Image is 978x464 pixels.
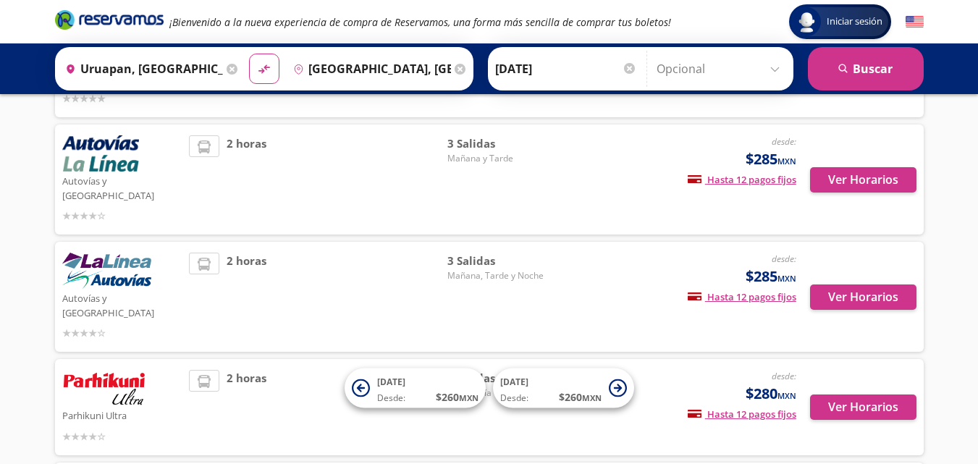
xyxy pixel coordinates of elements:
[447,253,549,269] span: 3 Salidas
[345,368,486,408] button: [DATE]Desde:$260MXN
[55,9,164,35] a: Brand Logo
[746,148,796,170] span: $285
[227,135,266,224] span: 2 horas
[821,14,888,29] span: Iniciar sesión
[808,47,924,90] button: Buscar
[746,383,796,405] span: $280
[459,392,479,403] small: MXN
[810,284,916,310] button: Ver Horarios
[777,273,796,284] small: MXN
[227,370,266,444] span: 2 horas
[447,269,549,282] span: Mañana, Tarde y Noche
[810,395,916,420] button: Ver Horarios
[777,390,796,401] small: MXN
[500,392,528,405] span: Desde:
[62,135,139,172] img: Autovías y La Línea
[493,368,634,408] button: [DATE]Desde:$260MXN
[495,51,637,87] input: Elegir Fecha
[906,13,924,31] button: English
[62,172,182,203] p: Autovías y [GEOGRAPHIC_DATA]
[436,389,479,405] span: $ 260
[447,135,549,152] span: 3 Salidas
[657,51,786,87] input: Opcional
[810,167,916,193] button: Ver Horarios
[287,51,451,87] input: Buscar Destino
[62,289,182,320] p: Autovías y [GEOGRAPHIC_DATA]
[688,173,796,186] span: Hasta 12 pagos fijos
[688,408,796,421] span: Hasta 12 pagos fijos
[772,370,796,382] em: desde:
[59,51,223,87] input: Buscar Origen
[227,253,266,341] span: 2 horas
[377,376,405,388] span: [DATE]
[62,406,182,423] p: Parhikuni Ultra
[55,9,164,30] i: Brand Logo
[582,392,602,403] small: MXN
[772,135,796,148] em: desde:
[377,392,405,405] span: Desde:
[746,266,796,287] span: $285
[688,290,796,303] span: Hasta 12 pagos fijos
[772,253,796,265] em: desde:
[169,15,671,29] em: ¡Bienvenido a la nueva experiencia de compra de Reservamos, una forma más sencilla de comprar tus...
[559,389,602,405] span: $ 260
[500,376,528,388] span: [DATE]
[62,370,146,406] img: Parhikuni Ultra
[447,152,549,165] span: Mañana y Tarde
[62,253,151,289] img: Autovías y La Línea
[777,156,796,166] small: MXN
